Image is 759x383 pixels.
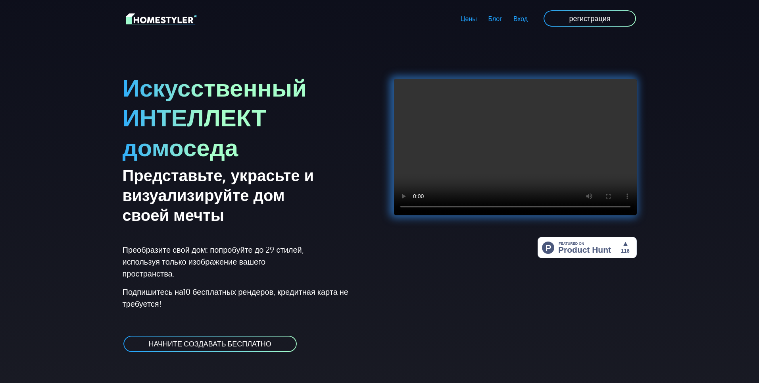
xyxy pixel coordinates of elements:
[482,10,507,28] a: Блог
[538,237,637,258] img: HomeStyler AI — простой дизайн интерьера: дом вашей мечты в один клик | Product Hunt
[461,15,477,23] ya-tr-span: Цены
[488,15,502,23] ya-tr-span: Блог
[123,286,184,297] ya-tr-span: Подпишитесь на
[569,14,610,23] ya-tr-span: регистрация
[126,12,197,26] img: Логотип HomeStyler AI
[455,10,482,28] a: Цены
[513,15,528,23] ya-tr-span: Вход
[543,10,636,27] a: регистрация
[123,244,304,279] ya-tr-span: Преобразите свой дом: попробуйте до 29 стилей, используя только изображение вашего пространства.
[149,339,271,348] ya-tr-span: НАЧНИТЕ СОЗДАВАТЬ БЕСПЛАТНО
[183,286,273,297] ya-tr-span: 10 бесплатных рендеров
[123,72,307,162] ya-tr-span: Искусственный ИНТЕЛЛЕКТ домоседа
[123,165,314,224] ya-tr-span: Представьте, украсьте и визуализируйте дом своей мечты
[123,335,298,353] a: НАЧНИТЕ СОЗДАВАТЬ БЕСПЛАТНО
[507,10,533,28] a: Вход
